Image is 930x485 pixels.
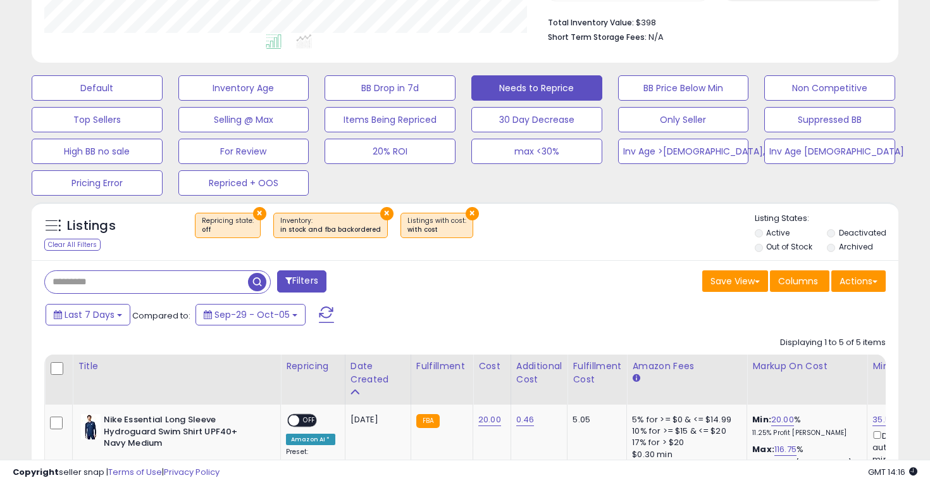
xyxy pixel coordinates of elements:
small: Amazon Fees. [632,373,640,384]
b: Min: [752,413,771,425]
button: Non Competitive [764,75,895,101]
strong: Copyright [13,466,59,478]
small: FBA [416,414,440,428]
b: Max: [752,443,774,455]
div: Repricing [286,360,340,373]
button: Top Sellers [32,107,163,132]
b: Short Term Storage Fees: [548,32,647,42]
button: Columns [770,270,829,292]
span: Sep-29 - Oct-05 [214,308,290,321]
div: Fulfillment Cost [573,360,621,386]
label: Out of Stock [766,241,812,252]
div: Fulfillment [416,360,468,373]
div: Displaying 1 to 5 of 5 items [780,337,886,349]
button: × [466,207,479,220]
li: $398 [548,14,876,29]
div: % [752,444,857,467]
p: Listing States: [755,213,899,225]
button: BB Drop in 7d [325,75,456,101]
div: Markup on Cost [752,360,862,373]
span: Last 7 Days [65,308,115,321]
div: Date Created [350,360,406,386]
h5: Listings [67,217,116,235]
button: Pricing Error [32,170,163,196]
b: Nike Essential Long Sleeve Hydroguard Swim Shirt UPF40+ Navy Medium [104,414,257,453]
div: 17% for > $20 [632,437,737,448]
span: Inventory : [280,216,381,235]
span: OFF [299,415,319,426]
a: Privacy Policy [164,466,220,478]
button: Filters [277,270,326,293]
div: 5% for >= $0 & <= $14.99 [632,414,737,425]
div: % [752,414,857,438]
div: 5.05 [573,414,617,425]
span: Compared to: [132,310,190,322]
button: Items Being Repriced [325,107,456,132]
button: Inv Age [DEMOGRAPHIC_DATA] [764,139,895,164]
span: Repricing state : [202,216,254,235]
button: max <30% [471,139,602,164]
button: 30 Day Decrease [471,107,602,132]
button: × [253,207,266,220]
button: High BB no sale [32,139,163,164]
button: Inventory Age [178,75,309,101]
a: 35.55 [872,413,895,426]
span: 2025-10-13 14:16 GMT [868,466,917,478]
span: Listings with cost : [407,216,466,235]
button: × [380,207,394,220]
a: 116.75 [774,443,797,456]
button: Last 7 Days [46,304,130,325]
b: Total Inventory Value: [548,17,634,28]
button: Only Seller [618,107,749,132]
label: Active [766,227,790,238]
button: Default [32,75,163,101]
div: off [202,225,254,234]
div: Clear All Filters [44,239,101,251]
a: 20.00 [771,413,794,426]
label: Archived [839,241,873,252]
button: Needs to Reprice [471,75,602,101]
button: Selling @ Max [178,107,309,132]
a: Terms of Use [108,466,162,478]
button: Save View [702,270,768,292]
div: seller snap | | [13,467,220,479]
div: Amazon Fees [632,360,741,373]
button: 20% ROI [325,139,456,164]
a: 0.46 [516,413,535,426]
button: BB Price Below Min [618,75,749,101]
div: 10% for >= $15 & <= $20 [632,425,737,437]
div: [DATE] [350,414,401,425]
button: Sep-29 - Oct-05 [195,304,306,325]
button: For Review [178,139,309,164]
div: Amazon AI * [286,434,335,445]
img: 41RABxOLyzL._SL40_.jpg [81,414,101,439]
div: in stock and fba backordered [280,225,381,234]
div: Title [78,360,275,373]
div: Additional Cost [516,360,562,386]
button: Actions [831,270,886,292]
div: with cost [407,225,466,234]
button: Suppressed BB [764,107,895,132]
div: Cost [478,360,505,373]
p: 11.25% Profit [PERSON_NAME] [752,429,857,438]
button: Repriced + OOS [178,170,309,196]
button: Inv Age >[DEMOGRAPHIC_DATA], <91 [618,139,749,164]
label: Deactivated [839,227,886,238]
th: The percentage added to the cost of goods (COGS) that forms the calculator for Min & Max prices. [747,355,867,405]
a: 20.00 [478,413,501,426]
span: N/A [648,31,664,43]
span: Columns [778,275,818,287]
